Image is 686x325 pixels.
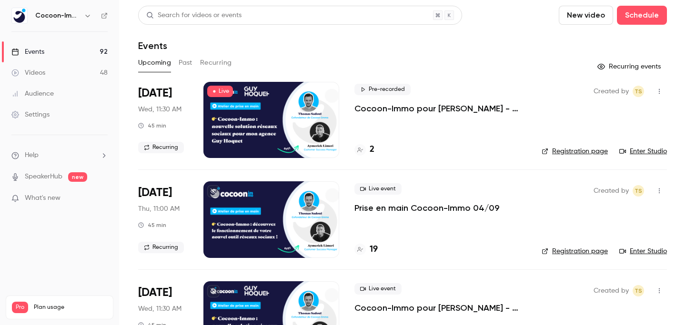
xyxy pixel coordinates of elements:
span: TS [635,86,642,97]
span: Created by [594,285,629,296]
span: Recurring [138,142,184,153]
button: Recurring events [593,59,667,74]
a: Cocoon-Immo pour [PERSON_NAME] - Prise en main [354,302,526,314]
span: Thomas Sadoul [633,285,644,296]
button: Past [179,55,192,70]
a: 19 [354,243,378,256]
div: Videos [11,68,45,78]
span: TS [635,185,642,197]
h4: 19 [370,243,378,256]
a: Prise en main Cocoon-Immo 04/09 [354,202,499,214]
span: Thomas Sadoul [633,185,644,197]
a: Enter Studio [619,147,667,156]
div: Settings [11,110,50,119]
a: Cocoon-Immo pour [PERSON_NAME] - Prise en main [354,103,526,114]
span: [DATE] [138,185,172,200]
span: Recurring [138,242,184,253]
span: What's new [25,193,61,203]
span: Wed, 11:30 AM [138,304,182,314]
span: Pre-recorded [354,84,411,95]
button: Recurring [200,55,232,70]
div: Sep 3 Wed, 11:30 AM (Europe/Paris) [138,82,188,158]
h1: Events [138,40,167,51]
a: SpeakerHub [25,172,62,182]
span: Live [207,86,233,97]
button: New video [559,6,613,25]
span: Wed, 11:30 AM [138,105,182,114]
div: 45 min [138,221,166,229]
div: Sep 4 Thu, 11:00 AM (Europe/Paris) [138,181,188,257]
div: Search for videos or events [146,10,242,20]
span: new [68,172,87,182]
span: Created by [594,86,629,97]
a: 2 [354,143,374,156]
a: Registration page [542,147,608,156]
h6: Cocoon-Immo [35,11,80,20]
li: help-dropdown-opener [11,150,108,160]
a: Registration page [542,246,608,256]
span: Thu, 11:00 AM [138,204,180,214]
span: Help [25,150,39,160]
span: [DATE] [138,86,172,101]
div: Audience [11,89,54,98]
div: 45 min [138,122,166,129]
span: Thomas Sadoul [633,86,644,97]
span: Live event [354,183,402,195]
img: Cocoon-Immo [12,8,27,23]
a: Enter Studio [619,246,667,256]
span: Pro [12,302,28,313]
span: TS [635,285,642,296]
button: Schedule [617,6,667,25]
span: [DATE] [138,285,172,300]
span: Plan usage [34,304,107,311]
button: Upcoming [138,55,171,70]
h4: 2 [370,143,374,156]
span: Live event [354,283,402,295]
span: Created by [594,185,629,197]
div: Events [11,47,44,57]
